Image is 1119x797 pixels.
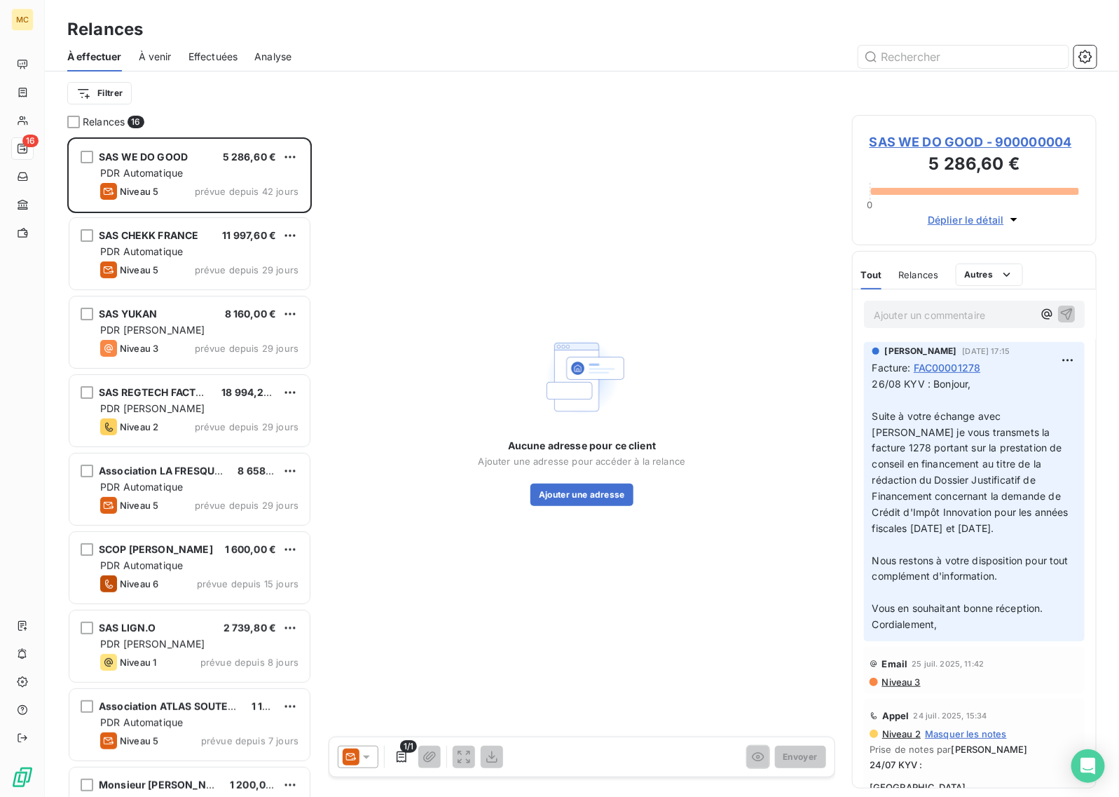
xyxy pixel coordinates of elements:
span: PDR [PERSON_NAME] [100,324,205,336]
span: Association ATLAS SOUTENIR LES COMPETENCES (OPCO [99,700,380,712]
div: Open Intercom Messenger [1071,749,1105,783]
span: Niveau 5 [120,186,158,197]
span: Facture : [872,360,911,375]
span: Niveau 6 [120,578,158,590]
span: prévue depuis 29 jours [195,421,298,432]
span: Niveau 5 [120,500,158,511]
h3: 5 286,60 € [870,151,1079,179]
span: Niveau 5 [120,735,158,747]
span: Effectuées [188,50,238,64]
span: prévue depuis 15 jours [197,578,298,590]
span: Relances [83,115,125,129]
span: Aucune adresse pour ce client [508,439,656,453]
span: prévue depuis 29 jours [195,264,298,275]
span: 11 997,60 € [222,229,276,241]
span: SCOP [PERSON_NAME] [99,543,213,555]
span: PDR Automatique [100,167,183,179]
span: SAS YUKAN [99,308,157,320]
span: PDR [PERSON_NAME] [100,638,205,650]
span: 8 658,00 € [238,465,291,477]
span: prévue depuis 29 jours [195,343,298,354]
span: PDR Automatique [100,716,183,728]
span: Niveau 3 [120,343,158,354]
span: 16 [22,135,39,147]
span: Relances [898,269,938,280]
span: prévue depuis 7 jours [201,735,298,747]
span: prévue depuis 8 jours [200,657,298,668]
span: Email [882,658,908,669]
span: À venir [139,50,172,64]
span: SAS REGTECH FACTORY [99,386,217,398]
h3: Relances [67,17,143,42]
button: Filtrer [67,82,132,104]
span: 1 200,00 € [230,779,282,791]
img: Logo LeanPay [11,766,34,789]
span: Niveau 1 [120,657,156,668]
span: Niveau 3 [881,676,921,688]
span: Déplier le détail [928,212,1004,227]
button: Ajouter une adresse [530,484,633,506]
span: 24 juil. 2025, 15:34 [914,711,987,720]
span: 0 [867,199,873,210]
span: 26/08 KYV : Bonjour, [872,378,971,390]
button: Autres [956,264,1024,286]
span: Prise de notes par [870,744,1079,755]
span: 1 600,00 € [225,543,277,555]
div: MC [11,8,34,31]
span: Analyse [254,50,291,64]
span: prévue depuis 42 jours [195,186,298,197]
img: Empty state [537,332,627,422]
span: À effectuer [67,50,122,64]
span: SAS LIGN.O [99,622,156,634]
span: Niveau 2 [881,728,921,740]
span: Association LA FRESQUE DU CLIMAT [99,465,277,477]
span: [PERSON_NAME] [885,345,957,357]
span: Masquer les notes [925,728,1007,740]
span: 5 286,60 € [223,151,277,163]
span: Appel [882,710,909,721]
span: 16 [128,116,144,128]
span: PDR Automatique [100,245,183,257]
span: Niveau 2 [120,421,158,432]
span: Tout [861,269,882,280]
span: Monsieur [PERSON_NAME] [99,779,232,791]
span: prévue depuis 29 jours [195,500,298,511]
button: Déplier le détail [924,212,1025,228]
span: SAS CHEKK FRANCE [99,229,198,241]
span: SAS WE DO GOOD [99,151,188,163]
span: SAS WE DO GOOD - 900000004 [870,132,1079,151]
span: Nous restons à votre disposition pour tout complément d'information. [872,554,1071,583]
span: PDR Automatique [100,481,183,493]
input: Rechercher [858,46,1069,68]
span: 18 994,20 € [221,386,280,398]
span: PDR Automatique [100,559,183,571]
span: 25 juil. 2025, 11:42 [912,660,984,668]
span: Suite à votre échange avec [PERSON_NAME] je vous transmets la facture 1278 portant sur la prestat... [872,410,1071,534]
span: 1/1 [400,740,417,753]
span: Cordialement, [872,618,938,630]
span: 8 160,00 € [225,308,277,320]
span: PDR [PERSON_NAME] [100,402,205,414]
span: 1 104,00 € [252,700,301,712]
span: FAC00001278 [914,360,981,375]
span: [DATE] 17:15 [963,347,1010,355]
span: Ajouter une adresse pour accéder à la relance [479,456,686,467]
span: 2 739,80 € [224,622,277,634]
span: Niveau 5 [120,264,158,275]
button: Envoyer [775,746,826,768]
span: [PERSON_NAME] [951,744,1027,755]
span: Vous en souhaitant bonne réception. [872,602,1043,614]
